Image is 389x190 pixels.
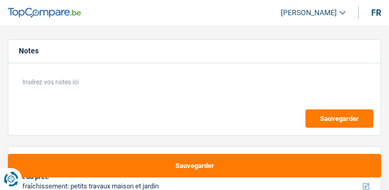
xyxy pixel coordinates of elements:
[19,47,370,55] h5: Notes
[305,109,373,128] button: Sauvegarder
[371,8,381,18] div: fr
[273,4,346,21] a: [PERSON_NAME]
[8,154,381,177] button: Sauvegarder
[8,8,81,18] img: TopCompare Logo
[281,8,337,17] span: [PERSON_NAME]
[320,115,359,122] span: Sauvegarder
